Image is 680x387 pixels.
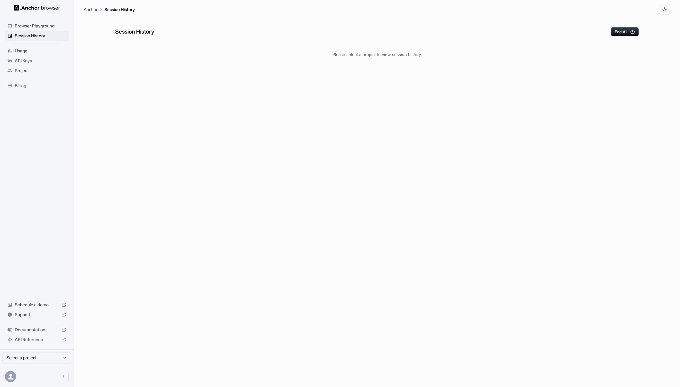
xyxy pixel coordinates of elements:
div: Usage [5,46,69,56]
span: Project [15,67,66,74]
p: Session History [104,6,135,13]
div: Session History [5,31,69,41]
p: Please select a project to view session history. [115,51,639,58]
div: Documentation [5,325,69,335]
span: Documentation [15,327,59,333]
span: Support [15,312,59,318]
img: Anchor Logo [14,5,60,11]
div: Browser Playground [5,21,69,31]
p: Anchor [84,6,98,13]
div: Schedule a demo [5,300,69,310]
div: Project [5,66,69,75]
div: Support [5,310,69,320]
span: Usage [15,48,66,54]
button: Open menu [58,371,69,382]
button: End All [611,27,639,36]
span: Billing [15,83,66,89]
nav: breadcrumb [84,6,135,13]
span: API Reference [15,336,59,343]
h6: Session History [115,27,154,36]
div: API Keys [5,56,69,66]
div: Billing [5,81,69,91]
span: Session History [15,33,66,39]
div: API Reference [5,335,69,344]
span: Browser Playground [15,23,66,29]
span: API Keys [15,58,66,64]
span: Schedule a demo [15,302,59,308]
